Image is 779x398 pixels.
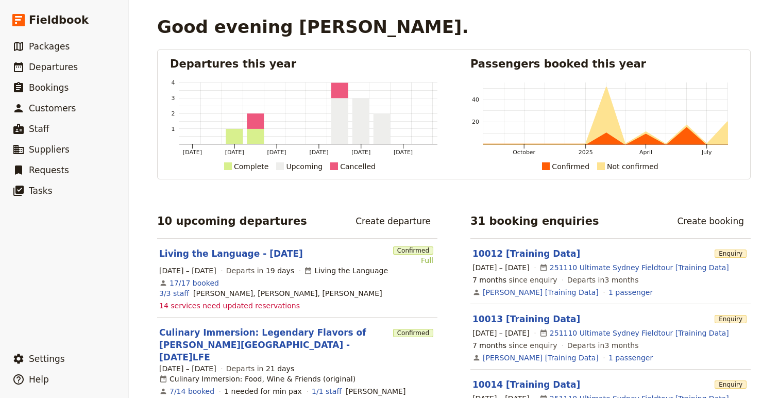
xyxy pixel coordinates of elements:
[309,149,328,156] tspan: [DATE]
[172,95,175,102] tspan: 3
[172,79,175,86] tspan: 4
[472,379,580,390] a: 10014 [Training Data]
[394,149,413,156] tspan: [DATE]
[312,386,342,396] a: 1/1 staff
[472,340,557,351] span: since enquiry
[183,149,202,156] tspan: [DATE]
[513,149,535,156] tspan: October
[29,186,53,196] span: Tasks
[159,288,189,299] a: 3/3 staff
[607,160,658,173] div: Not confirmed
[224,386,302,396] div: 1 needed for min pax
[550,262,729,273] a: 251110 Ultimate Sydney Fieldtour [Training Data]
[159,247,303,260] a: Living the Language - [DATE]
[715,315,747,323] span: Enquiry
[29,41,70,52] span: Packages
[29,124,49,134] span: Staff
[472,96,479,103] tspan: 40
[193,288,382,299] span: Giulia Massetti, Emma Sarti, Franco Locatelli
[472,328,530,338] span: [DATE] – [DATE]
[266,267,294,275] span: 19 days
[715,250,747,258] span: Enquiry
[29,374,49,385] span: Help
[470,213,599,229] h2: 31 booking enquiries
[472,276,506,284] span: 7 months
[29,62,78,72] span: Departures
[304,266,388,276] div: Living the Language
[472,275,557,285] span: since enquiry
[472,341,506,350] span: 7 months
[552,160,589,173] div: Confirmed
[472,262,530,273] span: [DATE] – [DATE]
[225,149,244,156] tspan: [DATE]
[159,301,300,311] span: 14 services need updated reservations
[715,380,747,389] span: Enquiry
[172,110,175,117] tspan: 2
[608,287,653,297] a: View the passengers for this booking
[351,149,370,156] tspan: [DATE]
[267,149,286,156] tspan: [DATE]
[226,363,294,374] span: Departs in
[346,386,405,396] span: Susy Patrito
[639,149,652,156] tspan: April
[159,363,216,374] span: [DATE] – [DATE]
[29,12,89,28] span: Fieldbook
[550,328,729,338] a: 251110 Ultimate Sydney Fieldtour [Training Data]
[483,353,599,363] a: [PERSON_NAME] [Training Data]
[483,287,599,297] a: [PERSON_NAME] [Training Data]
[470,56,738,72] h2: Passengers booked this year
[472,248,580,259] a: 10012 [Training Data]
[393,329,433,337] span: Confirmed
[29,165,69,175] span: Requests
[579,149,593,156] tspan: 2025
[349,212,437,230] a: Create departure
[29,354,65,364] span: Settings
[393,246,433,255] span: Confirmed
[701,149,712,156] tspan: July
[472,314,580,324] a: 10013 [Training Data]
[159,326,389,363] a: Culinary Immersion: Legendary Flavors of [PERSON_NAME][GEOGRAPHIC_DATA] - [DATE]LFE
[157,16,468,37] h1: Good evening [PERSON_NAME].
[170,56,437,72] h2: Departures this year
[172,126,175,132] tspan: 1
[340,160,376,173] div: Cancelled
[29,144,70,155] span: Suppliers
[159,374,355,384] div: Culinary Immersion: Food, Wine & Friends (original)
[670,212,751,230] a: Create booking
[170,386,214,396] a: View the bookings for this departure
[159,266,216,276] span: [DATE] – [DATE]
[567,275,639,285] span: Departs in 3 months
[567,340,639,351] span: Departs in 3 months
[29,103,76,113] span: Customers
[226,266,294,276] span: Departs in
[157,213,307,229] h2: 10 upcoming departures
[266,364,294,373] span: 21 days
[170,278,219,288] a: View the bookings for this departure
[393,255,433,266] div: Full
[286,160,323,173] div: Upcoming
[472,119,479,125] tspan: 20
[608,353,653,363] a: View the passengers for this booking
[234,160,268,173] div: Complete
[29,82,69,93] span: Bookings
